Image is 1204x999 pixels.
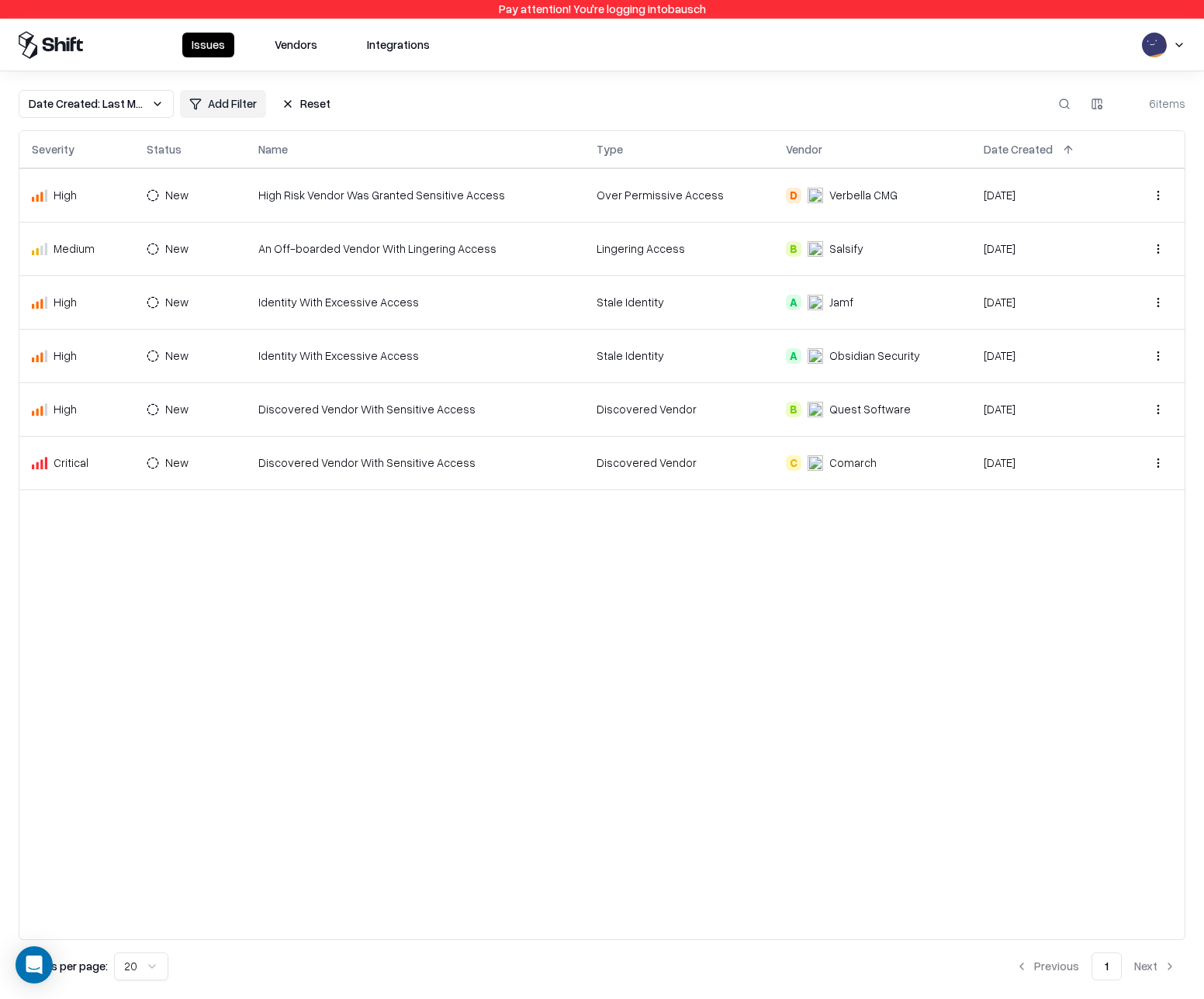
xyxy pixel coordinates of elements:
[808,402,823,417] img: Quest Software
[258,141,288,157] div: Name
[1123,95,1185,112] div: 6 items
[147,397,212,422] button: New
[584,275,773,329] td: Stale Identity
[1092,952,1122,980] button: 1
[829,401,911,417] div: Quest Software
[808,348,823,364] img: Obsidian Security
[165,347,189,364] div: New
[358,33,439,57] button: Integrations
[29,95,145,112] span: Date Created: Last Month
[19,90,174,118] button: Date Created: Last Month
[786,402,801,417] div: B
[147,290,212,315] button: New
[32,347,122,364] div: High
[829,455,877,471] div: Comarch
[246,329,584,382] td: Identity With Excessive Access
[246,222,584,275] td: An Off-boarded Vendor With Lingering Access
[829,294,853,310] div: Jamf
[808,455,823,471] img: Comarch
[597,141,623,157] div: Type
[971,168,1119,222] td: [DATE]
[32,141,74,157] div: Severity
[180,90,266,118] button: Add Filter
[16,946,53,983] div: Open Intercom Messenger
[246,275,584,329] td: Identity With Excessive Access
[32,294,122,310] div: High
[786,295,801,310] div: A
[786,188,801,203] div: D
[984,141,1053,157] div: Date Created
[808,188,823,203] img: Verbella CMG
[971,222,1119,275] td: [DATE]
[786,141,822,157] div: Vendor
[182,33,234,57] button: Issues
[808,295,823,310] img: Jamf
[147,237,212,261] button: New
[32,401,122,417] div: High
[165,455,189,471] div: New
[165,240,189,257] div: New
[786,241,801,257] div: B
[246,382,584,436] td: Discovered Vendor With Sensitive Access
[971,329,1119,382] td: [DATE]
[584,329,773,382] td: Stale Identity
[147,451,212,475] button: New
[165,294,189,310] div: New
[32,187,122,203] div: High
[808,241,823,257] img: Salsify
[147,141,182,157] div: Status
[786,455,801,471] div: C
[829,347,920,364] div: Obsidian Security
[829,187,898,203] div: Verbella CMG
[971,382,1119,436] td: [DATE]
[786,348,801,364] div: A
[584,436,773,489] td: Discovered Vendor
[246,436,584,489] td: Discovered Vendor With Sensitive Access
[32,455,122,471] div: Critical
[584,222,773,275] td: Lingering Access
[584,382,773,436] td: Discovered Vendor
[272,90,340,118] button: Reset
[165,401,189,417] div: New
[584,168,773,222] td: Over Permissive Access
[265,33,327,57] button: Vendors
[246,168,584,222] td: High Risk Vendor Was Granted Sensitive Access
[971,436,1119,489] td: [DATE]
[165,187,189,203] div: New
[147,344,212,368] button: New
[971,275,1119,329] td: [DATE]
[147,183,212,208] button: New
[1006,952,1185,980] nav: pagination
[829,240,863,257] div: Salsify
[19,958,108,974] p: Results per page:
[32,240,122,257] div: Medium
